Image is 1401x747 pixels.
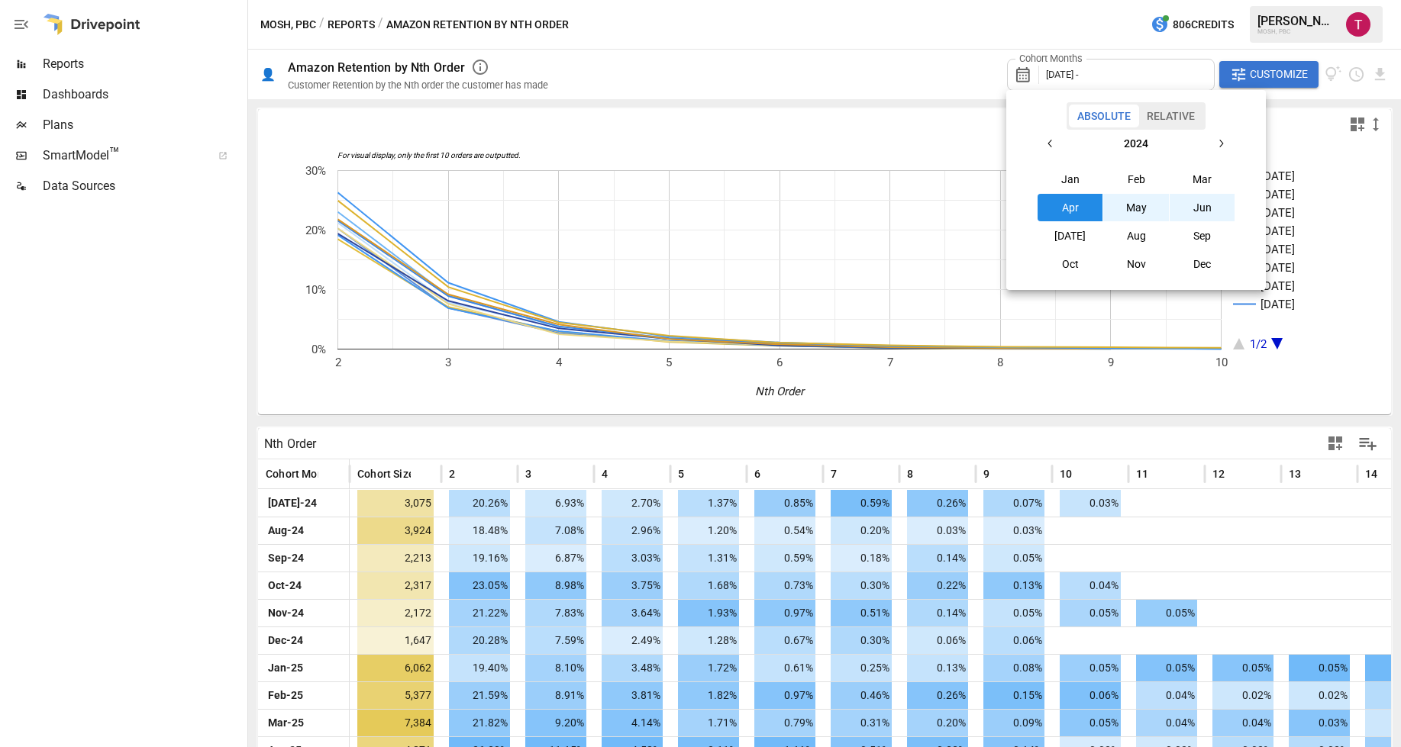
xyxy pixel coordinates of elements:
[1103,194,1169,221] button: May
[1103,222,1169,250] button: Aug
[1170,222,1235,250] button: Sep
[1038,250,1103,278] button: Oct
[1103,250,1169,278] button: Nov
[1038,194,1103,221] button: Apr
[1170,250,1235,278] button: Dec
[1038,222,1103,250] button: [DATE]
[1103,166,1169,193] button: Feb
[1170,166,1235,193] button: Mar
[1069,105,1139,127] button: Absolute
[1064,130,1207,157] button: 2024
[1138,105,1203,127] button: Relative
[1038,166,1103,193] button: Jan
[1170,194,1235,221] button: Jun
